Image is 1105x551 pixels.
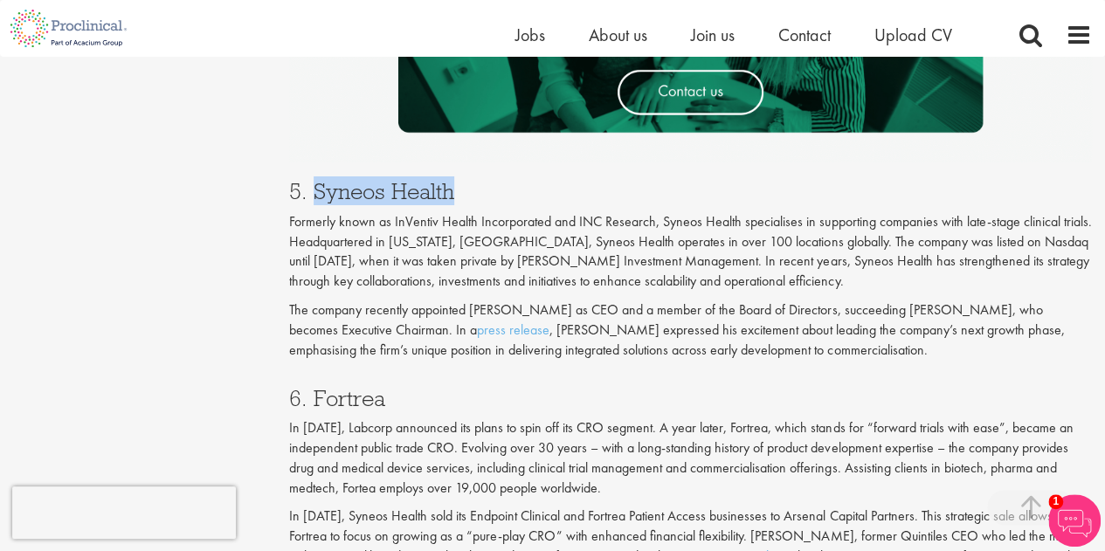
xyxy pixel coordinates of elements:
[515,24,545,46] a: Jobs
[289,212,1092,292] p: Formerly known as InVentiv Health Incorporated and INC Research, Syneos Health specialises in sup...
[691,24,735,46] a: Join us
[289,300,1092,361] p: The company recently appointed [PERSON_NAME] as CEO and a member of the Board of Directors, succe...
[778,24,831,46] a: Contact
[289,387,1092,410] h3: 6. Fortrea
[1048,494,1101,547] img: Chatbot
[289,418,1092,498] p: In [DATE], Labcorp announced its plans to spin off its CRO segment. A year later, Fortrea, which ...
[874,24,952,46] a: Upload CV
[477,320,549,339] a: press release
[289,180,1092,203] h3: 5. Syneos Health
[1048,494,1063,509] span: 1
[589,24,647,46] a: About us
[12,486,236,539] iframe: reCAPTCHA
